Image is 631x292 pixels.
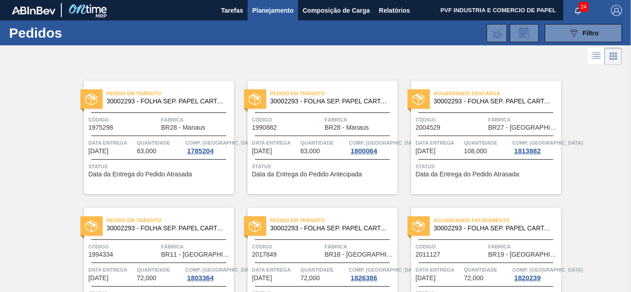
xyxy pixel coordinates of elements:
span: Data entrega [89,138,135,147]
span: Pedido em Trânsito [107,216,234,225]
span: 30002293 - FOLHA SEP. PAPEL CARTAO 1200x1000M 350g [107,225,227,232]
span: 72,000 [300,275,320,282]
span: 30002293 - FOLHA SEP. PAPEL CARTAO 1200x1000M 350g [434,225,554,232]
span: Relatórios [379,5,410,16]
div: 1813882 [512,147,542,155]
span: Pedido em Trânsito [270,89,397,98]
span: Fábrica [325,242,395,251]
span: 1994334 [89,251,114,258]
span: Data entrega [252,138,298,147]
div: 1800064 [349,147,379,155]
div: Visão em Cards [605,48,622,65]
span: Quantidade [464,138,510,147]
span: Fábrica [488,242,559,251]
span: Comp. Carga [512,138,583,147]
span: BR11 - São Luís [161,251,232,258]
span: 24 [579,2,588,12]
span: Data entrega [416,138,462,147]
span: 108,000 [464,148,487,155]
span: 30002293 - FOLHA SEP. PAPEL CARTAO 1200x1000M 350g [270,98,390,105]
button: Notificações [563,4,592,17]
button: Filtro [545,24,622,42]
span: 72,000 [137,275,156,282]
span: 2011127 [416,251,441,258]
span: 63,000 [137,148,156,155]
span: BR18 - Pernambuco [325,251,395,258]
div: Visão em Lista [588,48,605,65]
span: Comp. Carga [512,265,583,274]
span: Código [416,115,486,124]
span: Pedido em Trânsito [270,216,397,225]
a: Comp. [GEOGRAPHIC_DATA]1813882 [512,138,559,155]
span: Data da Entrega do Pedido Atrasada [416,171,519,178]
a: Comp. [GEOGRAPHIC_DATA]1800064 [349,138,395,155]
span: 16/09/2025 [252,275,272,282]
span: Código [89,115,159,124]
span: 2004529 [416,124,441,131]
img: status [412,220,424,232]
span: Código [416,242,486,251]
a: Comp. [GEOGRAPHIC_DATA]1803364 [185,265,232,282]
span: BR19 - Nova Rio [488,251,559,258]
span: Data da Entrega do Pedido Antecipada [252,171,362,178]
span: 28/08/2025 [89,148,109,155]
span: BR27 - Nova Minas [488,124,559,131]
span: 72,000 [464,275,483,282]
span: 1975298 [89,124,114,131]
span: Fábrica [161,115,232,124]
img: status [412,93,424,105]
span: Código [89,242,159,251]
div: 1826386 [349,274,379,282]
span: BR28 - Manaus [161,124,205,131]
img: status [85,93,97,105]
span: Planejamento [252,5,293,16]
span: Código [252,242,323,251]
span: 16/09/2025 [89,275,109,282]
a: statusPedido em Trânsito30002293 - FOLHA SEP. PAPEL CARTAO 1200x1000M 350gCódigo1990882FábricaBR2... [234,81,397,194]
span: 2017849 [252,251,277,258]
div: 1785204 [185,147,215,155]
span: Filtro [583,29,599,37]
span: 16/09/2025 [416,275,436,282]
span: Status [89,162,232,171]
a: statusPedido em Trânsito30002293 - FOLHA SEP. PAPEL CARTAO 1200x1000M 350gCódigo1975298FábricaBR2... [70,81,234,194]
div: Importar Negociações dos Pedidos [487,24,507,42]
span: Aguardando Descarga [434,89,561,98]
span: Fábrica [161,242,232,251]
span: Comp. Carga [185,138,256,147]
span: Pedido em Trânsito [107,89,234,98]
a: Comp. [GEOGRAPHIC_DATA]1820239 [512,265,559,282]
a: Comp. [GEOGRAPHIC_DATA]1826386 [349,265,395,282]
span: 1990882 [252,124,277,131]
span: Quantidade [464,265,510,274]
span: Comp. Carga [185,265,256,274]
span: 30002293 - FOLHA SEP. PAPEL CARTAO 1200x1000M 350g [434,98,554,105]
span: Tarefas [221,5,243,16]
span: Fábrica [488,115,559,124]
span: 29/08/2025 [252,148,272,155]
span: Data entrega [252,265,298,274]
span: Status [252,162,395,171]
div: Solicitação de Revisão de Pedidos [510,24,539,42]
span: Quantidade [137,138,183,147]
img: status [249,93,261,105]
span: 09/09/2025 [416,148,436,155]
span: Composição de Carga [303,5,370,16]
span: Status [416,162,559,171]
a: statusAguardando Descarga30002293 - FOLHA SEP. PAPEL CARTAO 1200x1000M 350gCódigo2004529FábricaBR... [397,81,561,194]
span: Comp. Carga [349,265,419,274]
h1: Pedidos [9,28,137,38]
span: 30002293 - FOLHA SEP. PAPEL CARTAO 1200x1000M 350g [107,98,227,105]
span: Quantidade [300,138,347,147]
span: Data entrega [89,265,135,274]
img: status [249,220,261,232]
span: Data da Entrega do Pedido Atrasada [89,171,192,178]
span: Código [252,115,323,124]
span: Quantidade [300,265,347,274]
span: Comp. Carga [349,138,419,147]
img: status [85,220,97,232]
img: Logout [611,5,622,16]
span: BR28 - Manaus [325,124,369,131]
span: Fábrica [325,115,395,124]
span: 30002293 - FOLHA SEP. PAPEL CARTAO 1200x1000M 350g [270,225,390,232]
